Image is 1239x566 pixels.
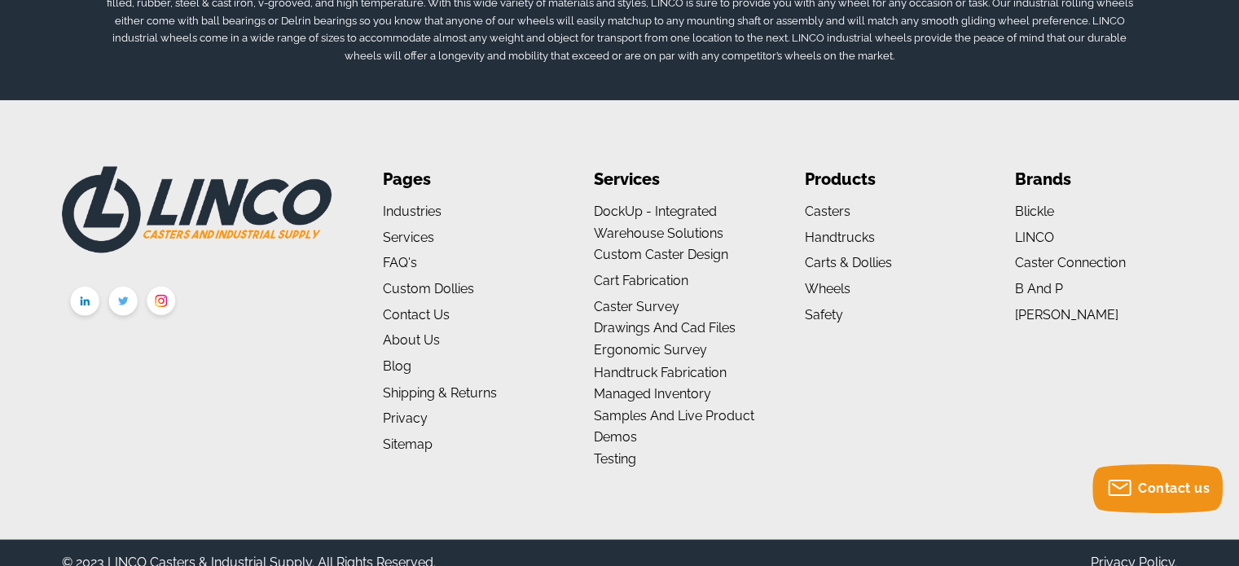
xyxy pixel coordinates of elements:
a: Handtruck Fabrication [594,364,727,380]
a: Blickle [1015,204,1054,219]
li: Pages [383,166,545,193]
a: DockUp - Integrated Warehouse Solutions [594,204,723,241]
a: Contact Us [383,307,450,322]
a: Custom Caster Design [594,247,728,262]
a: Casters [805,204,850,219]
li: Brands [1015,166,1177,193]
a: Industries [383,204,442,219]
a: Carts & Dollies [805,255,892,270]
button: Contact us [1092,464,1223,513]
li: Services [594,166,756,193]
a: About us [383,332,440,348]
a: Blog [383,358,411,374]
a: Cart Fabrication [594,273,688,288]
img: linkedin.png [66,283,104,323]
a: Sitemap [383,436,433,451]
a: Shipping & Returns [383,384,497,400]
a: Handtrucks [805,230,875,245]
a: Drawings and Cad Files [594,320,736,336]
a: Custom Dollies [383,281,474,296]
a: B and P [1015,281,1063,296]
a: Testing [594,450,636,466]
img: LINCO CASTERS & INDUSTRIAL SUPPLY [62,166,332,253]
a: Safety [805,307,843,322]
a: Samples and Live Product Demos [594,407,754,445]
a: Caster Connection [1015,255,1126,270]
a: LINCO [1015,230,1054,245]
img: twitter.png [104,283,143,322]
a: [PERSON_NAME] [1015,307,1118,322]
a: Managed Inventory [594,385,711,401]
img: instagram.png [143,283,181,322]
li: Products [805,166,967,193]
span: Contact us [1138,480,1210,496]
a: Ergonomic Survey [594,342,707,358]
a: Services [383,230,434,245]
a: Caster Survey [594,299,679,314]
a: FAQ's [383,255,417,270]
a: Wheels [805,281,850,296]
a: Privacy [383,410,428,425]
